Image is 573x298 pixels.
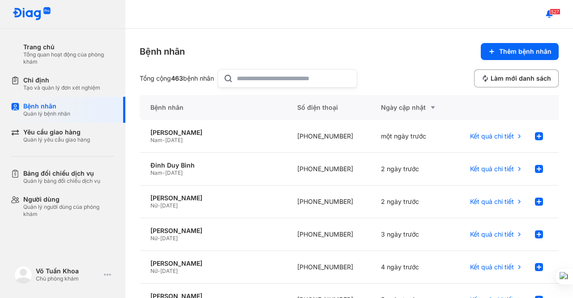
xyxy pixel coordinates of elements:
div: Yêu cầu giao hàng [23,128,90,136]
span: Kết quả chi tiết [470,230,514,238]
div: Đinh Duy Bình [150,161,276,169]
span: - [162,169,165,176]
div: [PERSON_NAME] [150,194,276,202]
div: Quản lý bảng đối chiếu dịch vụ [23,177,100,185]
div: [PHONE_NUMBER] [286,186,370,218]
div: Bệnh nhân [23,102,70,110]
span: [DATE] [165,169,183,176]
span: [DATE] [160,235,178,242]
span: Kết quả chi tiết [470,198,514,206]
span: Nữ [150,268,158,274]
div: Chỉ định [23,76,100,84]
div: một ngày trước [370,120,454,153]
span: 527 [550,9,560,15]
span: 463 [171,74,183,82]
button: Thêm bệnh nhân [481,43,559,60]
div: Tạo và quản lý đơn xét nghiệm [23,84,100,91]
button: Làm mới danh sách [474,69,559,87]
div: Quản lý yêu cầu giao hàng [23,136,90,143]
div: Tổng cộng bệnh nhân [140,74,214,82]
div: Trang chủ [23,43,115,51]
div: 2 ngày trước [370,153,454,186]
span: Thêm bệnh nhân [499,48,552,56]
div: Võ Tuấn Khoa [36,267,100,275]
span: Nam [150,137,162,143]
div: Bệnh nhân [140,45,185,58]
div: [PHONE_NUMBER] [286,218,370,251]
span: - [162,137,165,143]
span: Kết quả chi tiết [470,263,514,271]
div: [PHONE_NUMBER] [286,120,370,153]
div: 4 ngày trước [370,251,454,284]
div: Ngày cập nhật [381,102,443,113]
span: [DATE] [160,202,178,209]
div: Bệnh nhân [140,95,286,120]
div: Quản lý người dùng của phòng khám [23,203,115,218]
span: - [158,268,160,274]
span: Làm mới danh sách [491,74,551,82]
span: - [158,235,160,242]
span: - [158,202,160,209]
span: Nam [150,169,162,176]
div: [PERSON_NAME] [150,259,276,268]
div: Người dùng [23,195,115,203]
span: Nữ [150,202,158,209]
div: [PHONE_NUMBER] [286,251,370,284]
div: [PERSON_NAME] [150,129,276,137]
div: Số điện thoại [286,95,370,120]
div: Quản lý bệnh nhân [23,110,70,117]
div: [PHONE_NUMBER] [286,153,370,186]
span: Nữ [150,235,158,242]
span: Kết quả chi tiết [470,132,514,140]
div: Chủ phòng khám [36,275,100,282]
img: logo [14,266,32,284]
span: [DATE] [165,137,183,143]
div: Tổng quan hoạt động của phòng khám [23,51,115,65]
div: 3 ngày trước [370,218,454,251]
img: logo [13,7,51,21]
div: Bảng đối chiếu dịch vụ [23,169,100,177]
span: [DATE] [160,268,178,274]
div: [PERSON_NAME] [150,227,276,235]
span: Kết quả chi tiết [470,165,514,173]
div: 2 ngày trước [370,186,454,218]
